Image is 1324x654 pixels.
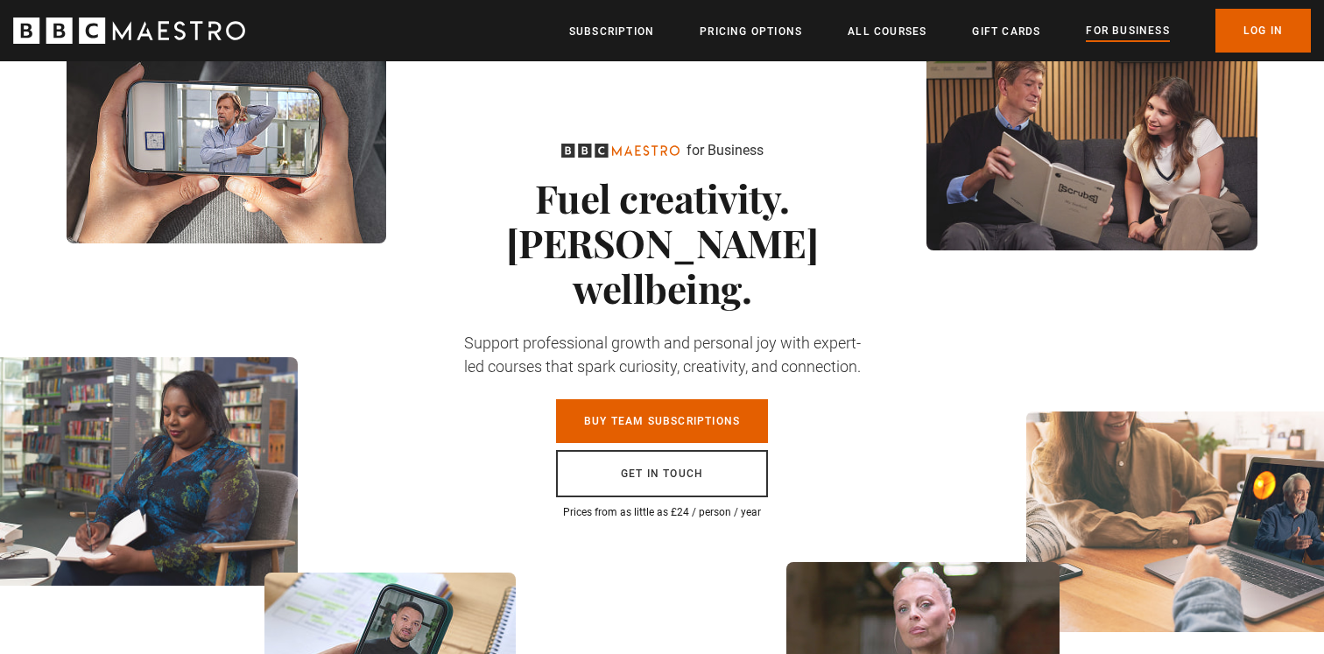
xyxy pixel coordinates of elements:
a: Gift Cards [972,23,1040,40]
svg: BBC Maestro [561,144,680,158]
nav: Primary [569,9,1311,53]
a: Get in touch [556,450,768,497]
a: Subscription [569,23,654,40]
p: Prices from as little as £24 / person / year [456,504,868,520]
p: for Business [687,140,764,161]
p: Support professional growth and personal joy with expert-led courses that spark curiosity, creati... [456,331,868,378]
a: Pricing Options [700,23,802,40]
a: For business [1086,22,1169,41]
h1: Fuel creativity. [PERSON_NAME] wellbeing. [456,175,868,310]
svg: BBC Maestro [13,18,245,44]
a: Log In [1215,9,1311,53]
a: Buy Team Subscriptions [556,399,768,443]
a: All Courses [848,23,926,40]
